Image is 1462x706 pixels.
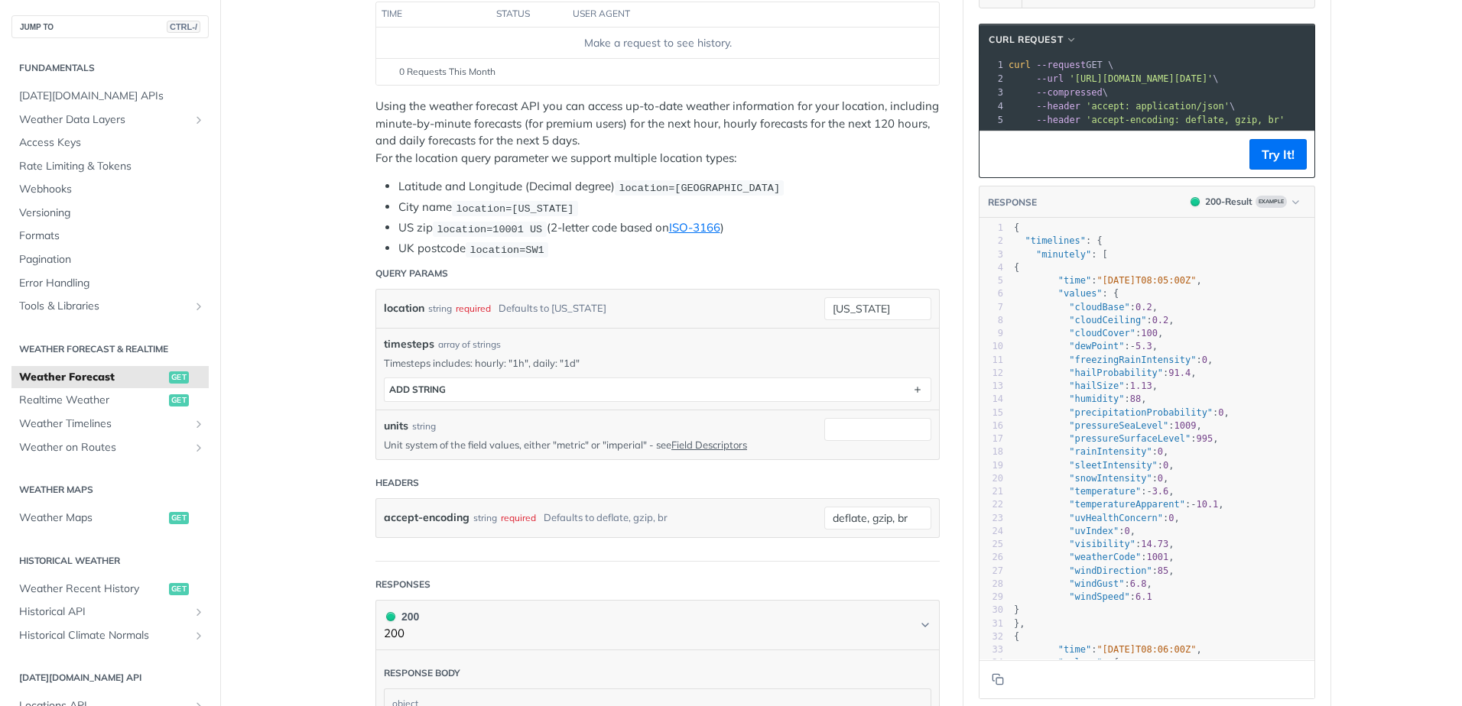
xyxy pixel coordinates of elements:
[980,287,1003,300] div: 6
[1069,393,1124,404] span: "humidity"
[1014,368,1197,378] span: : ,
[1069,341,1124,351] span: "dewPoint"
[1069,73,1213,84] span: '[URL][DOMAIN_NAME][DATE]'
[456,297,491,319] div: required
[980,591,1003,604] div: 29
[19,228,205,244] span: Formats
[1036,73,1064,84] span: --url
[193,114,205,126] button: Show subpages for Weather Data Layers
[19,159,205,174] span: Rate Limiting & Tokens
[1014,539,1174,549] span: : ,
[11,108,209,131] a: Weather Data LayersShow subpages for Weather Data Layers
[11,15,209,38] button: JUMP TOCTRL-/
[980,578,1003,591] div: 28
[1014,604,1019,615] span: }
[980,565,1003,578] div: 27
[1036,249,1091,260] span: "minutely"
[1096,275,1196,286] span: "[DATE]T08:05:00Z"
[384,608,931,643] button: 200 200200
[11,295,209,318] a: Tools & LibrariesShow subpages for Tools & Libraries
[1249,139,1307,170] button: Try It!
[1009,60,1113,70] span: GET \
[375,98,940,167] p: Using the weather forecast API you can access up-to-date weather information for your location, i...
[980,445,1003,458] div: 18
[980,432,1003,445] div: 17
[19,252,205,267] span: Pagination
[193,418,205,430] button: Show subpages for Weather Timelines
[193,442,205,454] button: Show subpages for Weather on Routes
[980,472,1003,485] div: 20
[11,554,209,568] h2: Historical Weather
[11,202,209,225] a: Versioning
[19,135,205,151] span: Access Keys
[983,32,1083,47] button: cURL Request
[980,630,1003,643] div: 32
[19,604,189,620] span: Historical API
[1009,60,1031,70] span: curl
[19,416,189,432] span: Weather Timelines
[389,384,446,395] div: ADD string
[384,297,424,319] label: location
[437,223,542,235] span: location=10001 US
[1158,473,1163,484] span: 0
[384,666,460,680] div: Response body
[19,370,165,385] span: Weather Forecast
[1168,368,1191,378] span: 91.4
[499,297,606,319] div: Defaults to [US_STATE]
[980,248,1003,261] div: 3
[456,202,573,214] span: location=[US_STATE]
[19,510,165,526] span: Weather Maps
[11,601,209,623] a: Historical APIShow subpages for Historical API
[11,624,209,647] a: Historical Climate NormalsShow subpages for Historical Climate Normals
[1014,460,1174,471] span: : ,
[1191,197,1200,206] span: 200
[1014,288,1119,299] span: : {
[1069,446,1152,457] span: "rainIntensity"
[1146,552,1168,562] span: 1001
[19,299,189,314] span: Tools & Libraries
[19,112,189,128] span: Weather Data Layers
[1069,591,1129,602] span: "windSpeed"
[1009,73,1219,84] span: \
[980,301,1003,314] div: 7
[11,61,209,75] h2: Fundamentals
[980,86,1006,99] div: 3
[980,354,1003,367] div: 11
[671,439,747,451] a: Field Descriptors
[11,248,209,271] a: Pagination
[980,604,1003,617] div: 30
[382,35,933,51] div: Make a request to see history.
[11,85,209,108] a: [DATE][DOMAIN_NAME] APIs
[375,267,448,280] div: Query Params
[1135,591,1152,602] span: 6.1
[980,393,1003,406] div: 14
[1014,262,1019,273] span: {
[1014,657,1119,668] span: : {
[398,240,940,257] li: UK postcode
[980,58,1006,72] div: 1
[1174,420,1197,431] span: 1009
[11,436,209,459] a: Weather on RoutesShow subpages for Weather on Routes
[11,578,209,601] a: Weather Recent Historyget
[1183,194,1307,209] button: 200200-ResultExample
[398,219,940,237] li: US zip (2-letter code based on )
[167,21,200,33] span: CTRL-/
[384,608,419,625] div: 200
[11,366,209,389] a: Weather Forecastget
[1191,499,1196,510] span: -
[980,643,1003,656] div: 33
[1152,315,1169,325] span: 0.2
[1196,499,1218,510] span: 10.1
[1141,328,1158,338] span: 100
[1014,499,1224,510] span: : ,
[1014,433,1218,444] span: : ,
[1069,539,1135,549] span: "visibility"
[980,617,1003,630] div: 31
[980,485,1003,498] div: 21
[1014,644,1202,655] span: : ,
[987,668,1009,691] button: Copy to clipboard
[491,2,567,27] th: status
[1069,552,1141,562] span: "weatherCode"
[1069,578,1124,589] span: "windGust"
[980,274,1003,287] div: 5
